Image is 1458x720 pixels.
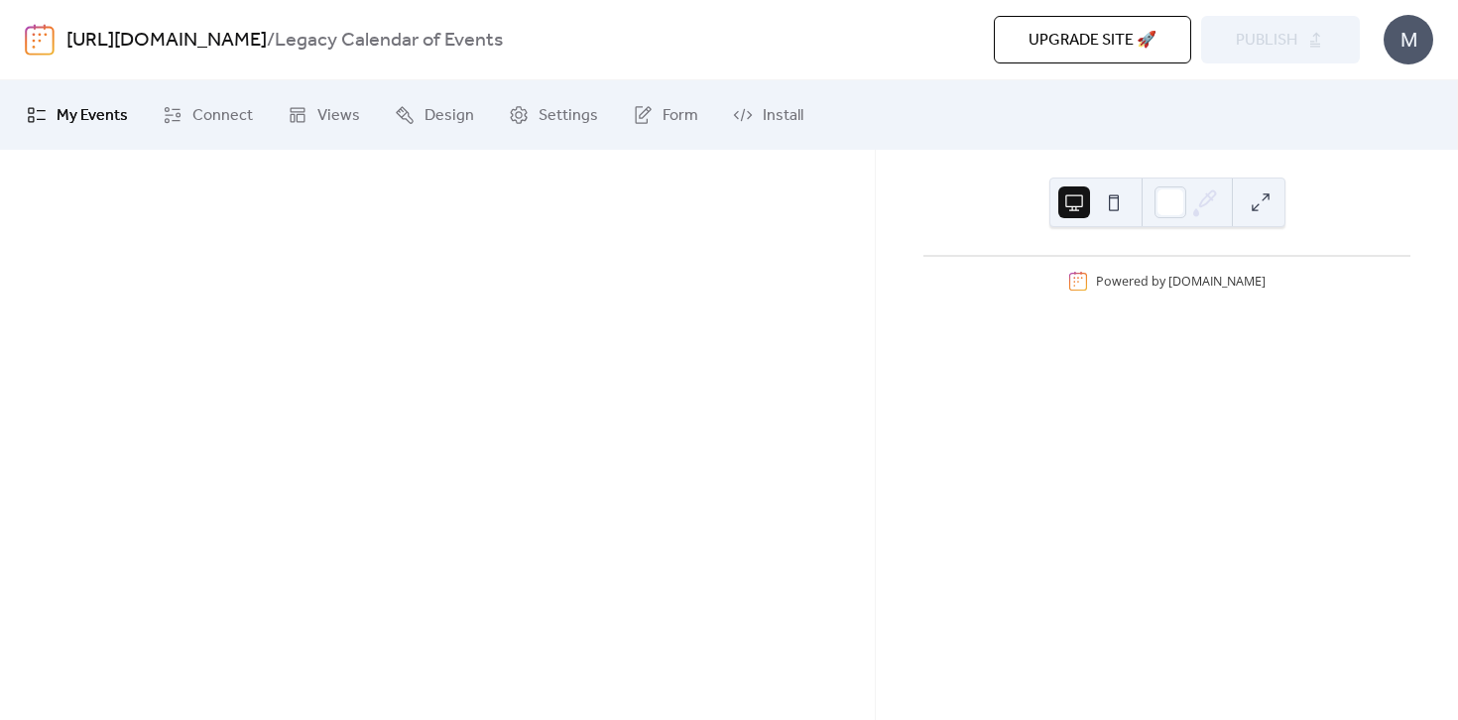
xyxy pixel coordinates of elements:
[1096,273,1266,290] div: Powered by
[66,22,267,60] a: [URL][DOMAIN_NAME]
[494,88,613,142] a: Settings
[317,104,360,128] span: Views
[663,104,698,128] span: Form
[994,16,1191,63] button: Upgrade site 🚀
[12,88,143,142] a: My Events
[718,88,818,142] a: Install
[539,104,598,128] span: Settings
[267,22,275,60] b: /
[275,22,503,60] b: Legacy Calendar of Events
[1168,273,1266,290] a: [DOMAIN_NAME]
[192,104,253,128] span: Connect
[763,104,803,128] span: Install
[380,88,489,142] a: Design
[618,88,713,142] a: Form
[25,24,55,56] img: logo
[273,88,375,142] a: Views
[148,88,268,142] a: Connect
[1384,15,1433,64] div: M
[57,104,128,128] span: My Events
[425,104,474,128] span: Design
[1029,29,1156,53] span: Upgrade site 🚀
